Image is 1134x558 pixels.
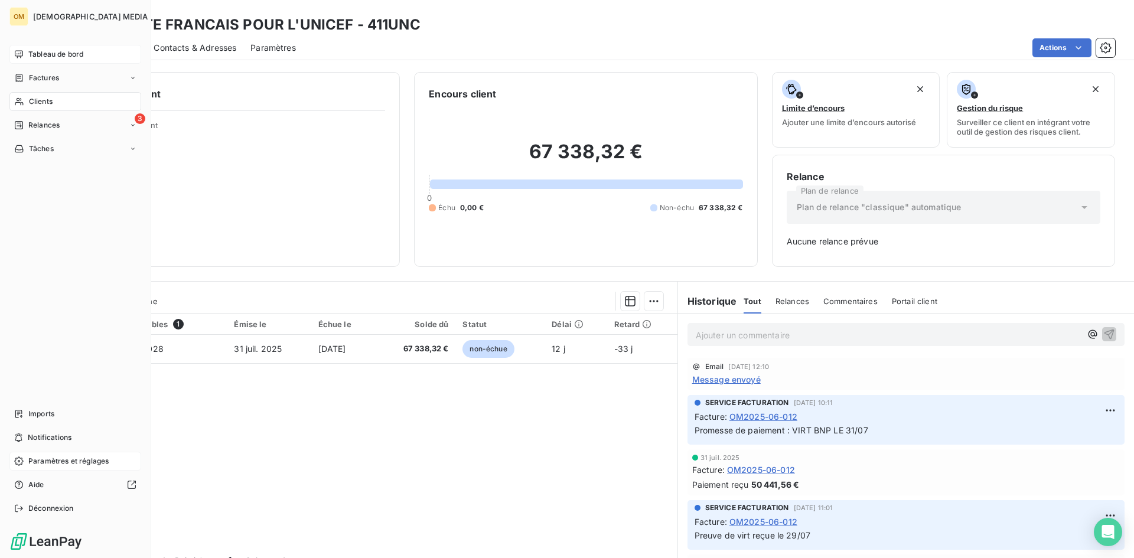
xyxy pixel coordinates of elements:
[823,296,878,306] span: Commentaires
[9,45,141,64] a: Tableau de bord
[438,203,455,213] span: Échu
[727,464,795,476] span: OM2025-06-012
[957,103,1023,113] span: Gestion du risque
[29,73,59,83] span: Factures
[462,340,514,358] span: non-échue
[744,296,761,306] span: Tout
[705,397,789,408] span: SERVICE FACTURATION
[29,96,53,107] span: Clients
[692,478,749,491] span: Paiement reçu
[28,479,44,490] span: Aide
[705,502,789,513] span: SERVICE FACTURATION
[33,12,148,21] span: [DEMOGRAPHIC_DATA] MEDIA
[678,294,737,308] h6: Historique
[552,344,565,354] span: 12 j
[695,410,727,423] span: Facture :
[787,169,1100,184] h6: Relance
[552,319,599,329] div: Délai
[382,343,448,355] span: 67 338,32 €
[660,203,694,213] span: Non-échu
[1094,518,1122,546] div: Open Intercom Messenger
[9,452,141,471] a: Paramètres et réglages
[28,503,74,514] span: Déconnexion
[729,410,797,423] span: OM2025-06-012
[729,515,797,528] span: OM2025-06-012
[794,399,833,406] span: [DATE] 10:11
[234,344,282,354] span: 31 juil. 2025
[775,296,809,306] span: Relances
[250,42,296,54] span: Paramètres
[28,456,109,466] span: Paramètres et réglages
[695,530,810,540] span: Preuve de virt reçue le 29/07
[318,344,346,354] span: [DATE]
[700,454,740,461] span: 31 juil. 2025
[705,363,724,370] span: Email
[1032,38,1091,57] button: Actions
[9,404,141,423] a: Imports
[692,464,725,476] span: Facture :
[772,72,940,148] button: Limite d’encoursAjouter une limite d’encours autorisé
[9,68,141,87] a: Factures
[104,14,421,35] h3: COMITE FRANCAIS POUR L'UNICEF - 411UNC
[9,475,141,494] a: Aide
[957,118,1105,136] span: Surveiller ce client en intégrant votre outil de gestion des risques client.
[154,42,236,54] span: Contacts & Adresses
[460,203,484,213] span: 0,00 €
[695,515,727,528] span: Facture :
[429,87,496,101] h6: Encours client
[9,532,83,551] img: Logo LeanPay
[782,118,916,127] span: Ajouter une limite d’encours autorisé
[9,92,141,111] a: Clients
[28,432,71,443] span: Notifications
[892,296,937,306] span: Portail client
[794,504,833,511] span: [DATE] 11:01
[692,373,761,386] span: Message envoyé
[173,319,184,329] span: 1
[28,409,54,419] span: Imports
[135,113,145,124] span: 3
[234,319,304,329] div: Émise le
[462,319,537,329] div: Statut
[695,425,868,435] span: Promesse de paiement : VIRT BNP LE 31/07
[614,344,633,354] span: -33 j
[797,201,962,213] span: Plan de relance "classique" automatique
[94,319,220,329] div: Pièces comptables
[614,319,670,329] div: Retard
[787,236,1100,247] span: Aucune relance prévue
[751,478,800,491] span: 50 441,56 €
[429,140,742,175] h2: 67 338,32 €
[728,363,769,370] span: [DATE] 12:10
[427,193,432,203] span: 0
[782,103,845,113] span: Limite d’encours
[28,120,60,130] span: Relances
[71,87,385,101] h6: Informations client
[9,116,141,135] a: 3Relances
[947,72,1115,148] button: Gestion du risqueSurveiller ce client en intégrant votre outil de gestion des risques client.
[28,49,83,60] span: Tableau de bord
[9,7,28,26] div: OM
[318,319,369,329] div: Échue le
[29,143,54,154] span: Tâches
[9,139,141,158] a: Tâches
[382,319,448,329] div: Solde dû
[699,203,743,213] span: 67 338,32 €
[95,120,385,137] span: Propriétés Client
